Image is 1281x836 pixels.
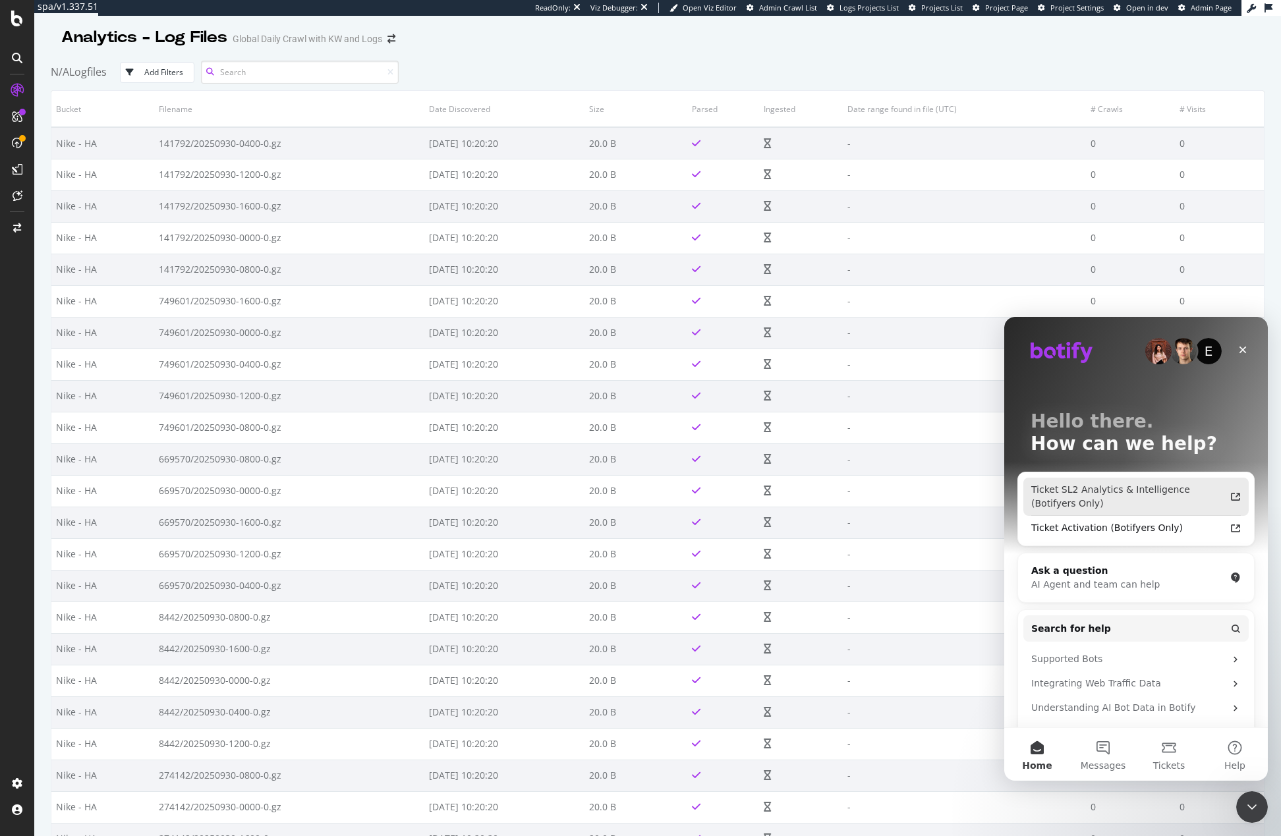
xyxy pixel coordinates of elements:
[154,285,424,317] td: 749601/20250930-1600-0.gz
[843,791,1086,823] td: -
[584,570,687,601] td: 20.0 B
[201,61,399,84] input: Search
[424,791,585,823] td: [DATE] 10:20:20
[424,538,585,570] td: [DATE] 10:20:20
[51,665,154,696] td: Nike - HA
[843,665,1086,696] td: -
[759,91,843,127] th: Ingested
[424,443,585,475] td: [DATE] 10:20:20
[154,696,424,728] td: 8442/20250930-0400-0.gz
[1175,190,1264,222] td: 0
[759,3,817,13] span: Admin Crawl List
[584,190,687,222] td: 20.0 B
[154,190,424,222] td: 141792/20250930-1600-0.gz
[424,159,585,190] td: [DATE] 10:20:20
[424,254,585,285] td: [DATE] 10:20:20
[424,222,585,254] td: [DATE] 10:20:20
[51,475,154,507] td: Nike - HA
[51,633,154,665] td: Nike - HA
[843,222,1086,254] td: -
[154,507,424,538] td: 669570/20250930-1600-0.gz
[51,317,154,348] td: Nike - HA
[535,3,571,13] div: ReadOnly:
[51,91,154,127] th: Bucket
[51,728,154,760] td: Nike - HA
[154,380,424,412] td: 749601/20250930-1200-0.gz
[1175,159,1264,190] td: 0
[584,91,687,127] th: Size
[154,475,424,507] td: 669570/20250930-0000-0.gz
[584,348,687,380] td: 20.0 B
[1236,791,1268,823] iframe: Intercom live chat
[51,127,154,159] td: Nike - HA
[843,380,1086,412] td: -
[1086,190,1175,222] td: 0
[61,26,227,49] div: Analytics - Log Files
[1086,222,1175,254] td: 0
[584,760,687,791] td: 20.0 B
[1175,254,1264,285] td: 0
[843,760,1086,791] td: -
[584,538,687,570] td: 20.0 B
[827,3,899,13] a: Logs Projects List
[154,91,424,127] th: Filename
[154,254,424,285] td: 141792/20250930-0800-0.gz
[424,190,585,222] td: [DATE] 10:20:20
[985,3,1028,13] span: Project Page
[1086,285,1175,317] td: 0
[843,443,1086,475] td: -
[51,190,154,222] td: Nike - HA
[683,3,737,13] span: Open Viz Editor
[584,412,687,443] td: 20.0 B
[843,254,1086,285] td: -
[424,91,585,127] th: Date Discovered
[154,601,424,633] td: 8442/20250930-0800-0.gz
[424,380,585,412] td: [DATE] 10:20:20
[584,633,687,665] td: 20.0 B
[51,791,154,823] td: Nike - HA
[424,760,585,791] td: [DATE] 10:20:20
[424,475,585,507] td: [DATE] 10:20:20
[1175,91,1264,127] th: # Visits
[120,62,194,83] button: Add Filters
[1126,3,1168,13] span: Open in dev
[424,696,585,728] td: [DATE] 10:20:20
[154,665,424,696] td: 8442/20250930-0000-0.gz
[1086,159,1175,190] td: 0
[154,159,424,190] td: 141792/20250930-1200-0.gz
[154,127,424,159] td: 141792/20250930-0400-0.gz
[1175,285,1264,317] td: 0
[154,760,424,791] td: 274142/20250930-0800-0.gz
[154,222,424,254] td: 141792/20250930-0000-0.gz
[843,159,1086,190] td: -
[843,412,1086,443] td: -
[424,601,585,633] td: [DATE] 10:20:20
[51,159,154,190] td: Nike - HA
[424,665,585,696] td: [DATE] 10:20:20
[584,665,687,696] td: 20.0 B
[584,127,687,159] td: 20.0 B
[424,348,585,380] td: [DATE] 10:20:20
[584,728,687,760] td: 20.0 B
[909,3,963,13] a: Projects List
[1178,3,1232,13] a: Admin Page
[843,285,1086,317] td: -
[144,67,183,78] div: Add Filters
[584,222,687,254] td: 20.0 B
[51,696,154,728] td: Nike - HA
[154,570,424,601] td: 669570/20250930-0400-0.gz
